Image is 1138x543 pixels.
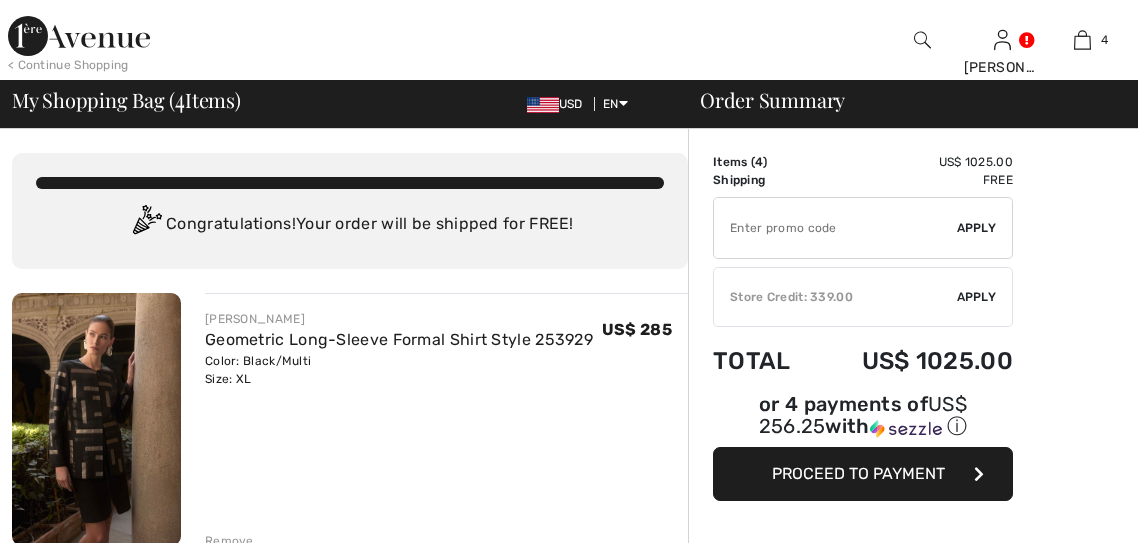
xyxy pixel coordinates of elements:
[815,171,1013,189] td: Free
[759,392,967,438] span: US$ 256.25
[205,310,593,328] div: [PERSON_NAME]
[205,352,593,388] div: Color: Black/Multi Size: XL
[1101,31,1108,49] span: 4
[205,330,593,349] a: Geometric Long-Sleeve Formal Shirt Style 253929
[602,320,672,339] span: US$ 285
[1074,28,1091,52] img: My Bag
[957,219,997,237] span: Apply
[713,395,1013,440] div: or 4 payments of with
[126,205,166,245] img: Congratulation2.svg
[8,56,129,74] div: < Continue Shopping
[36,205,664,245] div: Congratulations! Your order will be shipped for FREE!
[1043,28,1121,52] a: 4
[713,171,815,189] td: Shipping
[772,464,945,483] span: Proceed to Payment
[994,28,1011,52] img: My Info
[870,420,942,438] img: Sezzle
[713,153,815,171] td: Items ( )
[815,153,1013,171] td: US$ 1025.00
[713,327,815,395] td: Total
[603,97,628,111] span: EN
[175,85,185,111] span: 4
[957,288,997,306] span: Apply
[527,97,591,111] span: USD
[994,30,1011,49] a: Sign In
[815,327,1013,395] td: US$ 1025.00
[755,155,763,169] span: 4
[8,16,150,56] img: 1ère Avenue
[714,288,957,306] div: Store Credit: 339.00
[676,90,1126,110] div: Order Summary
[12,90,241,110] span: My Shopping Bag ( Items)
[527,97,559,113] img: US Dollar
[713,395,1013,447] div: or 4 payments ofUS$ 256.25withSezzle Click to learn more about Sezzle
[914,28,931,52] img: search the website
[964,57,1042,78] div: [PERSON_NAME]
[713,447,1013,501] button: Proceed to Payment
[714,198,957,258] input: Promo code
